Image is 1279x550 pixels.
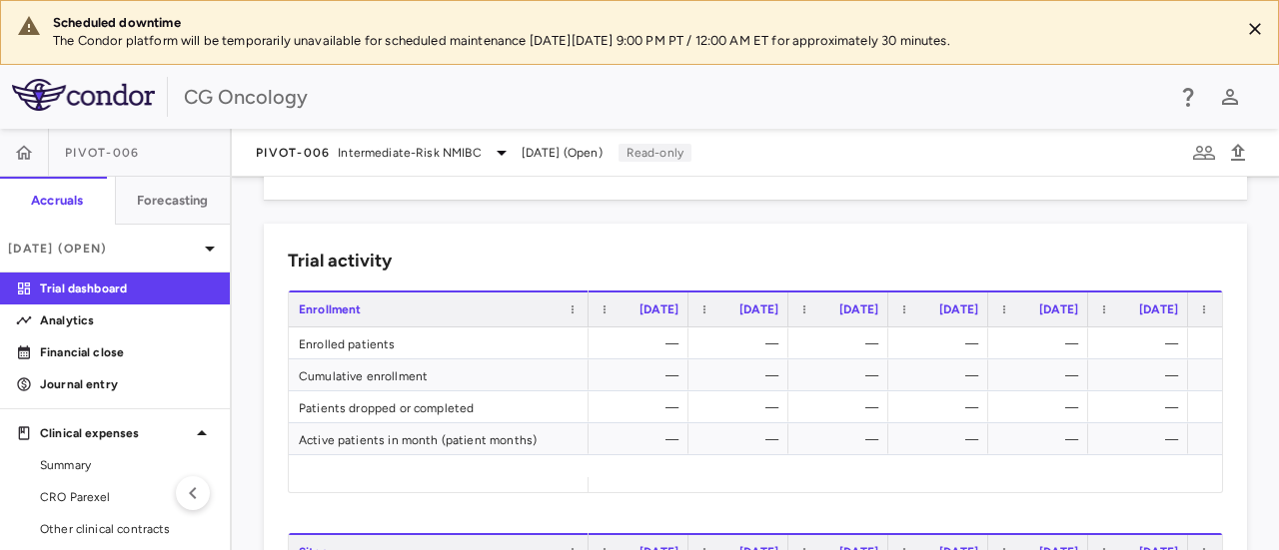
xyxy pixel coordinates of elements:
[40,279,214,297] p: Trial dashboard
[607,327,678,359] div: —
[1006,391,1078,423] div: —
[639,302,678,316] span: [DATE]
[289,391,589,422] div: Patients dropped or completed
[1106,327,1178,359] div: —
[706,359,778,391] div: —
[839,302,878,316] span: [DATE]
[40,456,214,474] span: Summary
[40,311,214,329] p: Analytics
[607,359,678,391] div: —
[706,423,778,455] div: —
[906,327,978,359] div: —
[706,391,778,423] div: —
[806,391,878,423] div: —
[1206,423,1278,455] div: —
[1139,302,1178,316] span: [DATE]
[619,144,691,162] p: Read-only
[40,488,214,506] span: CRO Parexel
[289,359,589,390] div: Cumulative enrollment
[31,192,83,210] h6: Accruals
[53,14,1224,32] div: Scheduled downtime
[1106,423,1178,455] div: —
[1039,302,1078,316] span: [DATE]
[40,424,190,442] p: Clinical expenses
[806,327,878,359] div: —
[1206,359,1278,391] div: —
[906,391,978,423] div: —
[906,359,978,391] div: —
[137,192,209,210] h6: Forecasting
[939,302,978,316] span: [DATE]
[40,375,214,393] p: Journal entry
[338,144,481,162] span: Intermediate-Risk NMIBC
[706,327,778,359] div: —
[53,32,1224,50] p: The Condor platform will be temporarily unavailable for scheduled maintenance [DATE][DATE] 9:00 P...
[1006,327,1078,359] div: —
[1240,14,1270,44] button: Close
[1106,359,1178,391] div: —
[184,82,1163,112] div: CG Oncology
[12,79,155,111] img: logo-full-SnFGN8VE.png
[256,145,330,161] span: PIVOT-006
[288,248,392,275] h6: Trial activity
[40,343,214,361] p: Financial close
[8,240,198,258] p: [DATE] (Open)
[65,145,139,161] span: PIVOT-006
[607,423,678,455] div: —
[1206,327,1278,359] div: —
[739,302,778,316] span: [DATE]
[289,423,589,454] div: Active patients in month (patient months)
[1106,391,1178,423] div: —
[1206,391,1278,423] div: —
[607,391,678,423] div: —
[1006,359,1078,391] div: —
[522,144,603,162] span: [DATE] (Open)
[806,423,878,455] div: —
[299,302,362,316] span: Enrollment
[289,327,589,358] div: Enrolled patients
[1006,423,1078,455] div: —
[40,520,214,538] span: Other clinical contracts
[906,423,978,455] div: —
[806,359,878,391] div: —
